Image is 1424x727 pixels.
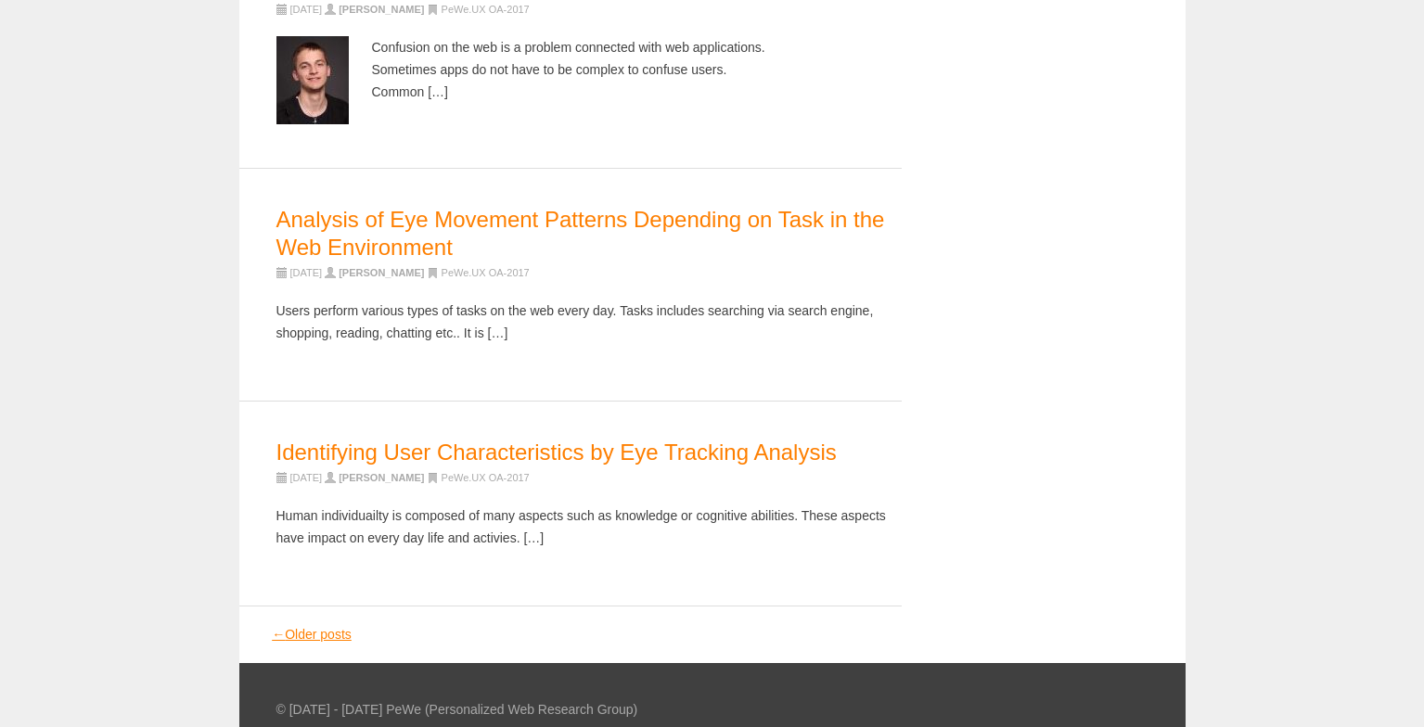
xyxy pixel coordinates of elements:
[276,440,837,465] a: Identifying User Characteristics by Eye Tracking Analysis
[290,267,323,278] a: [DATE]
[339,472,424,483] a: [PERSON_NAME]
[339,267,424,278] a: [PERSON_NAME]
[276,504,902,549] p: Human individuailty is composed of many aspects such as knowledge or cognitive abilities. These a...
[276,300,902,344] p: Users perform various types of tasks on the web every day. Tasks includes searching via search en...
[442,267,530,278] a: PeWe.UX OA-2017
[442,4,530,15] a: PeWe.UX OA-2017
[372,36,778,103] p: Confusion on the web is a problem connected with web applications. Sometimes apps do not have to ...
[339,4,424,15] a: [PERSON_NAME]
[290,4,323,15] a: [DATE]
[290,472,323,483] a: [DATE]
[442,472,530,483] a: PeWe.UX OA-2017
[272,627,352,642] a: ←Older posts
[276,700,1148,720] div: © [DATE] - [DATE] PeWe (Personalized Web Research Group)
[272,627,285,642] span: ←
[276,207,885,260] a: Analysis of Eye Movement Patterns Depending on Task in the Web Environment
